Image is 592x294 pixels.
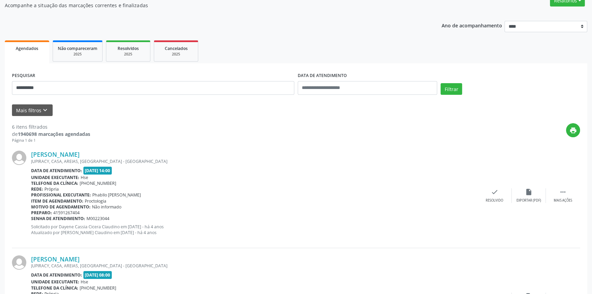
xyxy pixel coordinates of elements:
p: Acompanhe a situação das marcações correntes e finalizadas [5,2,413,9]
div: Exportar (PDF) [516,198,541,203]
button: Mais filtroskeyboard_arrow_down [12,104,53,116]
div: Resolvido [486,198,503,203]
button: Filtrar [441,83,462,95]
img: img [12,255,26,270]
b: Data de atendimento: [31,272,82,278]
span: Não informado [92,204,121,210]
div: 2025 [58,52,97,57]
i: keyboard_arrow_down [41,106,49,114]
span: Hse [81,279,88,285]
span: Agendados [16,46,38,51]
label: PESQUISAR [12,71,35,81]
b: Rede: [31,186,43,192]
div: 6 itens filtrados [12,123,90,130]
div: 2025 [111,52,145,57]
span: Própria [44,186,59,192]
span: Resolvidos [118,46,139,51]
span: Phabllo [PERSON_NAME] [92,192,141,198]
span: 41591267404 [53,210,80,216]
b: Data de atendimento: [31,168,82,174]
div: 2025 [159,52,193,57]
span: Proctologia [85,198,106,204]
i: insert_drive_file [525,188,533,196]
b: Telefone da clínica: [31,180,78,186]
div: Página 1 de 1 [12,138,90,143]
span: [PHONE_NUMBER] [80,180,116,186]
i: check [491,188,498,196]
b: Senha de atendimento: [31,216,85,221]
span: Cancelados [165,46,188,51]
b: Preparo: [31,210,52,216]
span: [DATE] 08:00 [83,271,112,279]
label: DATA DE ATENDIMENTO [298,71,347,81]
i: print [569,127,577,134]
i:  [559,188,567,196]
p: Solicitado por Dayene Cassia Cicera Claudino em [DATE] - há 4 anos Atualizado por [PERSON_NAME] C... [31,224,477,235]
b: Motivo de agendamento: [31,204,91,210]
span: Não compareceram [58,46,97,51]
b: Telefone da clínica: [31,285,78,291]
span: Hse [81,175,88,180]
p: Ano de acompanhamento [442,21,502,29]
a: [PERSON_NAME] [31,255,80,263]
b: Profissional executante: [31,192,91,198]
div: JUPIRACY, CASA, AREIAS, [GEOGRAPHIC_DATA] - [GEOGRAPHIC_DATA] [31,263,477,269]
span: [PHONE_NUMBER] [80,285,116,291]
div: JUPIRACY, CASA, AREIAS, [GEOGRAPHIC_DATA] - [GEOGRAPHIC_DATA] [31,158,477,164]
a: [PERSON_NAME] [31,151,80,158]
img: img [12,151,26,165]
b: Unidade executante: [31,279,79,285]
div: Mais ações [554,198,572,203]
span: [DATE] 14:00 [83,167,112,175]
b: Unidade executante: [31,175,79,180]
strong: 1940698 marcações agendadas [18,131,90,137]
button: print [566,123,580,137]
div: de [12,130,90,138]
b: Item de agendamento: [31,198,83,204]
span: M00223044 [86,216,109,221]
